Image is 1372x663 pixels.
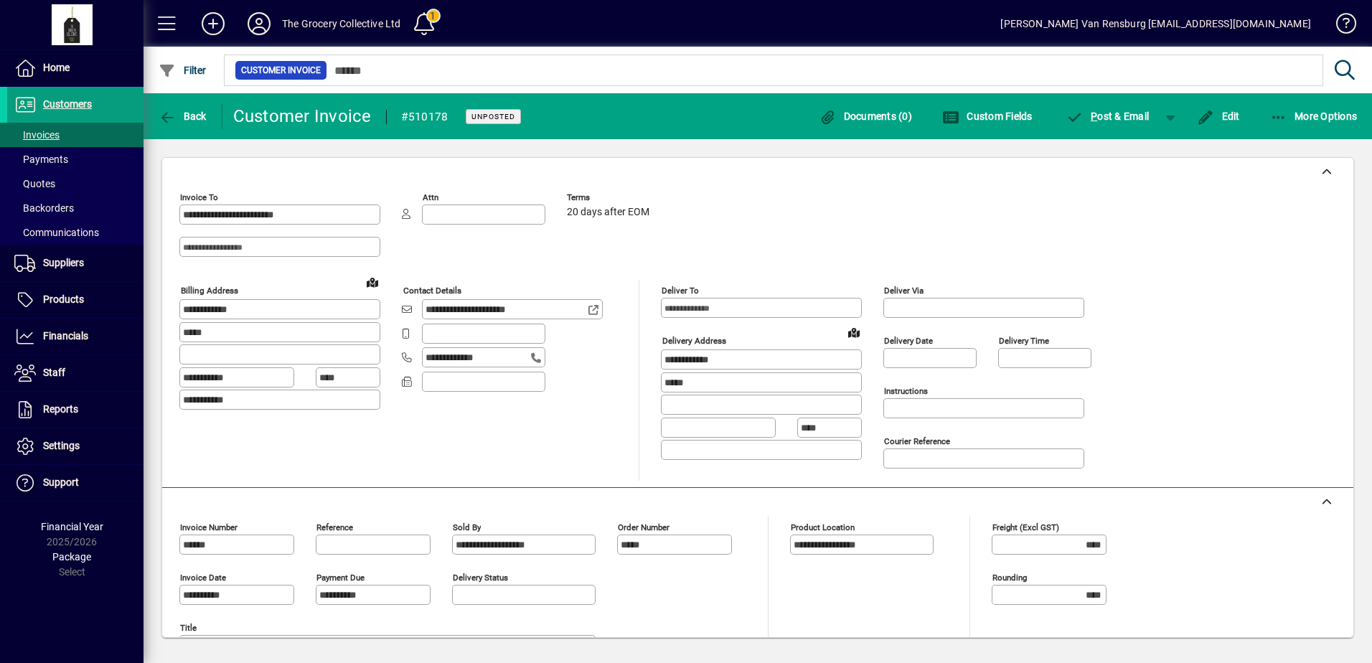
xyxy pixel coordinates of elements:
[7,245,144,281] a: Suppliers
[1091,110,1097,122] span: P
[361,271,384,293] a: View on map
[942,110,1033,122] span: Custom Fields
[1267,103,1361,129] button: More Options
[7,282,144,318] a: Products
[567,207,649,218] span: 20 days after EOM
[7,465,144,501] a: Support
[999,336,1049,346] mat-label: Delivery time
[7,355,144,391] a: Staff
[180,623,197,633] mat-label: Title
[7,50,144,86] a: Home
[14,178,55,189] span: Quotes
[815,103,916,129] button: Documents (0)
[939,103,1036,129] button: Custom Fields
[1325,3,1354,50] a: Knowledge Base
[471,112,515,121] span: Unposted
[992,573,1027,583] mat-label: Rounding
[190,11,236,37] button: Add
[282,12,401,35] div: The Grocery Collective Ltd
[236,11,282,37] button: Profile
[316,573,365,583] mat-label: Payment due
[43,62,70,73] span: Home
[43,476,79,488] span: Support
[992,522,1059,532] mat-label: Freight (excl GST)
[43,330,88,342] span: Financials
[43,440,80,451] span: Settings
[233,105,372,128] div: Customer Invoice
[7,123,144,147] a: Invoices
[180,573,226,583] mat-label: Invoice date
[43,98,92,110] span: Customers
[884,286,924,296] mat-label: Deliver via
[884,436,950,446] mat-label: Courier Reference
[819,110,912,122] span: Documents (0)
[7,147,144,171] a: Payments
[662,286,699,296] mat-label: Deliver To
[7,392,144,428] a: Reports
[241,63,321,77] span: Customer Invoice
[791,522,855,532] mat-label: Product location
[7,220,144,245] a: Communications
[52,551,91,563] span: Package
[1270,110,1358,122] span: More Options
[180,192,218,202] mat-label: Invoice To
[155,103,210,129] button: Back
[884,336,933,346] mat-label: Delivery date
[14,129,60,141] span: Invoices
[1193,103,1244,129] button: Edit
[159,110,207,122] span: Back
[1000,12,1311,35] div: [PERSON_NAME] Van Rensburg [EMAIL_ADDRESS][DOMAIN_NAME]
[155,57,210,83] button: Filter
[7,196,144,220] a: Backorders
[7,319,144,354] a: Financials
[316,522,353,532] mat-label: Reference
[7,428,144,464] a: Settings
[144,103,222,129] app-page-header-button: Back
[423,192,438,202] mat-label: Attn
[1066,110,1150,122] span: ost & Email
[14,154,68,165] span: Payments
[884,386,928,396] mat-label: Instructions
[453,522,481,532] mat-label: Sold by
[453,573,508,583] mat-label: Delivery status
[567,193,653,202] span: Terms
[7,171,144,196] a: Quotes
[842,321,865,344] a: View on map
[180,522,238,532] mat-label: Invoice number
[14,227,99,238] span: Communications
[1197,110,1240,122] span: Edit
[41,521,103,532] span: Financial Year
[14,202,74,214] span: Backorders
[43,257,84,268] span: Suppliers
[159,65,207,76] span: Filter
[43,403,78,415] span: Reports
[1059,103,1157,129] button: Post & Email
[618,522,669,532] mat-label: Order number
[401,105,448,128] div: #510178
[43,367,65,378] span: Staff
[43,293,84,305] span: Products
